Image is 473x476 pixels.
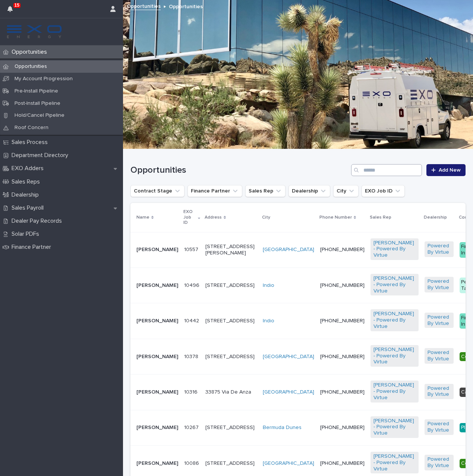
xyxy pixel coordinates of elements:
[130,185,185,197] button: Contract Stage
[320,461,365,466] a: [PHONE_NUMBER]
[9,204,50,212] p: Sales Payroll
[184,245,200,253] p: 10557
[127,1,161,10] a: Opportunities
[136,425,178,431] p: [PERSON_NAME]
[428,350,451,362] a: Powered By Virtue
[263,318,274,324] a: Indio
[426,164,466,176] a: Add New
[320,318,365,323] a: [PHONE_NUMBER]
[428,385,451,398] a: Powered By Virtue
[370,213,391,222] p: Sales Rep
[320,247,365,252] a: [PHONE_NUMBER]
[320,283,365,288] a: [PHONE_NUMBER]
[320,425,365,430] a: [PHONE_NUMBER]
[333,185,359,197] button: City
[169,2,203,10] p: Opportunities
[136,460,178,467] p: [PERSON_NAME]
[205,425,257,431] p: [STREET_ADDRESS]
[9,76,79,82] p: My Account Progression
[263,282,274,289] a: Indio
[428,278,451,291] a: Powered By Virtue
[373,453,416,472] a: [PERSON_NAME] - Powered By Virtue
[373,240,416,259] a: [PERSON_NAME] - Powered By Virtue
[136,213,149,222] p: Name
[9,165,50,172] p: EXO Adders
[184,423,200,431] p: 10267
[428,456,451,469] a: Powered By Virtue
[205,354,257,360] p: [STREET_ADDRESS]
[288,185,330,197] button: Dealership
[9,63,53,70] p: Opportunities
[184,459,201,467] p: 10086
[263,425,302,431] a: Bermuda Dunes
[263,354,314,360] a: [GEOGRAPHIC_DATA]
[263,460,314,467] a: [GEOGRAPHIC_DATA]
[424,213,447,222] p: Dealership
[9,100,66,107] p: Post-Install Pipeline
[9,139,54,146] p: Sales Process
[373,418,416,436] a: [PERSON_NAME] - Powered By Virtue
[136,282,178,289] p: [PERSON_NAME]
[187,185,242,197] button: Finance Partner
[373,311,416,329] a: [PERSON_NAME] - Powered By Virtue
[9,217,68,225] p: Dealer Pay Records
[373,275,416,294] a: [PERSON_NAME] - Powered By Virtue
[319,213,352,222] p: Phone Number
[205,460,257,467] p: [STREET_ADDRESS]
[6,24,63,39] img: FKS5r6ZBThi8E5hshIGi
[9,178,46,185] p: Sales Reps
[184,281,201,289] p: 10496
[362,185,405,197] button: EXO Job ID
[9,191,45,198] p: Dealership
[205,389,257,395] p: 33875 Via De Anza
[428,314,451,327] a: Powered By Virtue
[183,208,196,227] p: EXO Job ID
[9,48,53,56] p: Opportunities
[184,388,199,395] p: 10316
[320,354,365,359] a: [PHONE_NUMBER]
[373,382,416,401] a: [PERSON_NAME] - Powered By Virtue
[351,164,422,176] input: Search
[373,347,416,365] a: [PERSON_NAME] - Powered By Virtue
[263,247,314,253] a: [GEOGRAPHIC_DATA]
[263,389,314,395] a: [GEOGRAPHIC_DATA]
[245,185,286,197] button: Sales Rep
[7,4,17,18] div: 15
[205,282,257,289] p: [STREET_ADDRESS]
[428,243,451,256] a: Powered By Virtue
[205,213,222,222] p: Address
[136,354,178,360] p: [PERSON_NAME]
[439,167,461,173] span: Add New
[130,165,348,176] h1: Opportunities
[184,316,201,324] p: 10442
[136,318,178,324] p: [PERSON_NAME]
[9,88,64,94] p: Pre-Install Pipeline
[9,112,70,119] p: Hold/Cancel Pipeline
[205,244,257,256] p: [STREET_ADDRESS][PERSON_NAME]
[9,152,74,159] p: Department Directory
[205,318,257,324] p: [STREET_ADDRESS]
[9,231,45,238] p: Solar PDFs
[136,247,178,253] p: [PERSON_NAME]
[428,421,451,433] a: Powered By Virtue
[184,352,200,360] p: 10378
[9,125,54,131] p: Roof Concern
[320,389,365,395] a: [PHONE_NUMBER]
[262,213,270,222] p: City
[136,389,178,395] p: [PERSON_NAME]
[9,244,57,251] p: Finance Partner
[15,3,19,8] p: 15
